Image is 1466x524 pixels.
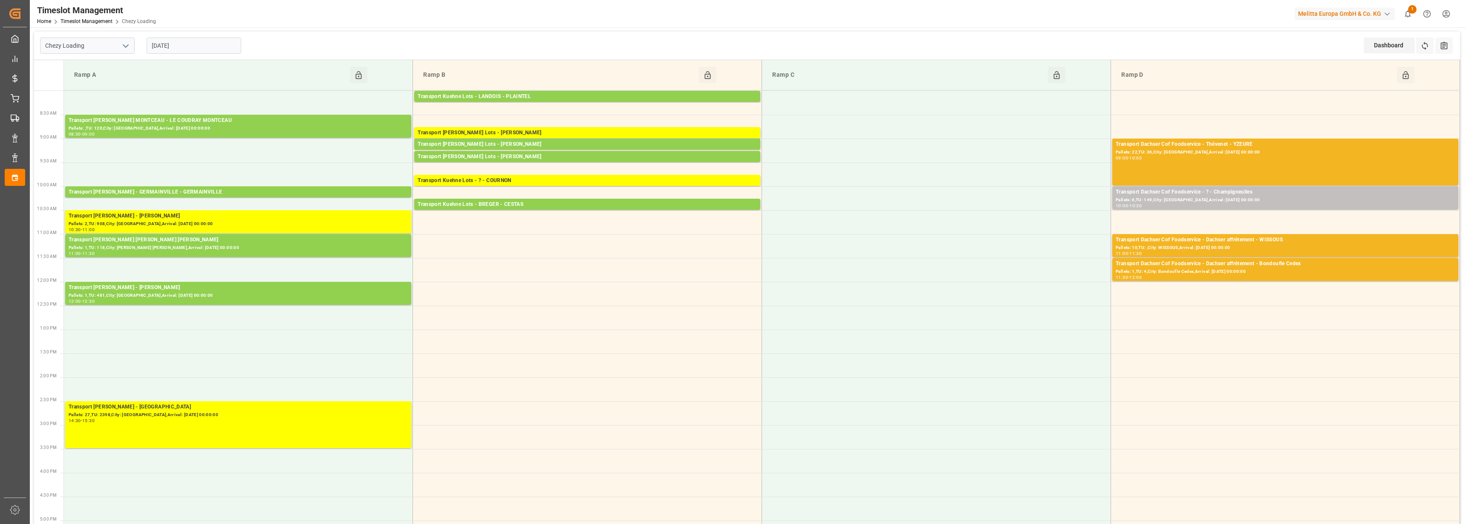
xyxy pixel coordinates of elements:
div: Pallets: ,TU: 105,City: [GEOGRAPHIC_DATA],Arrival: [DATE] 00:00:00 [418,161,757,168]
div: 14:30 [69,419,81,423]
div: 10:30 [69,228,81,232]
div: Pallets: 4,TU: 679,City: [GEOGRAPHIC_DATA],Arrival: [DATE] 00:00:00 [418,137,757,145]
div: - [1128,275,1129,279]
div: Ramp C [769,67,1048,83]
div: Transport Dachser Cof Foodservice - Dachser affrètement - WISSOUS [1116,236,1455,244]
span: 4:00 PM [40,469,57,474]
div: 09:00 [82,132,95,136]
button: open menu [119,39,132,52]
input: DD-MM-YYYY [147,38,241,54]
a: Timeslot Management [61,18,113,24]
div: 11:30 [82,252,95,255]
span: 9:00 AM [40,135,57,139]
div: Transport [PERSON_NAME] MONTCEAU - LE COUDRAY MONTCEAU [69,116,408,125]
span: 1 [1408,5,1417,14]
div: Ramp B [420,67,699,83]
div: 12:00 [69,299,81,303]
div: 11:00 [1116,252,1128,255]
div: 10:00 [1129,156,1142,160]
button: Melitta Europa GmbH & Co. KG [1295,6,1398,22]
span: 12:00 PM [37,278,57,283]
button: Help Center [1417,4,1437,23]
div: Transport [PERSON_NAME] - GERMAINVILLE - GERMAINVILLE [69,188,408,197]
div: Pallets: 3,TU: 313,City: PLAINTEL,Arrival: [DATE] 00:00:00 [418,101,757,108]
div: Transport Dachser Cof Foodservice - Dachser affrètement - Bondoufle Cedex [1116,260,1455,268]
div: 11:30 [1129,252,1142,255]
div: - [1128,204,1129,208]
span: 10:00 AM [37,182,57,187]
div: 15:30 [82,419,95,423]
div: 11:30 [1116,275,1128,279]
span: 3:00 PM [40,421,57,426]
span: 1:00 PM [40,326,57,330]
div: Ramp D [1118,67,1397,83]
span: 11:30 AM [37,254,57,259]
div: - [81,252,82,255]
div: Pallets: ,TU: 204,City: [GEOGRAPHIC_DATA],Arrival: [DATE] 00:00:00 [69,197,408,204]
div: Timeslot Management [37,4,156,17]
div: Transport Kuehne Lots - ? - COURNON [418,177,757,185]
div: - [81,419,82,423]
div: 10:00 [1116,204,1128,208]
div: Transport Dachser Cof Foodservice - Thévenet - YZEURE [1116,140,1455,149]
div: 11:00 [69,252,81,255]
div: Transport [PERSON_NAME] Lots - [PERSON_NAME] [418,129,757,137]
div: Pallets: 1,TU: 481,City: [GEOGRAPHIC_DATA],Arrival: [DATE] 00:00:00 [69,292,408,299]
span: 5:00 PM [40,517,57,521]
div: 09:00 [1116,156,1128,160]
div: Pallets: ,TU: 120,City: [GEOGRAPHIC_DATA],Arrival: [DATE] 00:00:00 [69,125,408,132]
div: - [81,228,82,232]
div: - [1128,252,1129,255]
span: 4:30 PM [40,493,57,498]
span: 3:30 PM [40,445,57,450]
div: - [81,299,82,303]
div: Pallets: 2,TU: 602,City: [GEOGRAPHIC_DATA],Arrival: [DATE] 00:00:00 [418,185,757,192]
span: 10:30 AM [37,206,57,211]
div: 10:30 [1129,204,1142,208]
div: 11:00 [82,228,95,232]
div: 12:30 [82,299,95,303]
div: Dashboard [1364,38,1415,53]
div: Pallets: 1,TU: 320,City: [GEOGRAPHIC_DATA],Arrival: [DATE] 00:00:00 [418,209,757,216]
span: 12:30 PM [37,302,57,307]
span: 2:00 PM [40,373,57,378]
div: - [81,132,82,136]
button: show 1 new notifications [1398,4,1417,23]
div: 08:30 [69,132,81,136]
div: Melitta Europa GmbH & Co. KG [1295,8,1395,20]
div: Pallets: 1,TU: 118,City: [PERSON_NAME] [PERSON_NAME],Arrival: [DATE] 00:00:00 [69,244,408,252]
div: Pallets: 6,TU: 149,City: [GEOGRAPHIC_DATA],Arrival: [DATE] 00:00:00 [1116,197,1455,204]
span: 11:00 AM [37,230,57,235]
div: 12:00 [1129,275,1142,279]
div: Pallets: 10,TU: ,City: WISSOUS,Arrival: [DATE] 00:00:00 [1116,244,1455,252]
div: - [1128,156,1129,160]
div: Pallets: 6,TU: 1511,City: CARQUEFOU,Arrival: [DATE] 00:00:00 [418,149,757,156]
a: Home [37,18,51,24]
span: 8:30 AM [40,111,57,116]
div: Transport [PERSON_NAME] - [PERSON_NAME] [69,284,408,292]
div: Transport [PERSON_NAME] [PERSON_NAME] [PERSON_NAME] [69,236,408,244]
span: 9:30 AM [40,159,57,163]
span: 1:30 PM [40,350,57,354]
div: Pallets: 27,TU: 2398,City: [GEOGRAPHIC_DATA],Arrival: [DATE] 00:00:00 [69,411,408,419]
div: Transport [PERSON_NAME] Lots - [PERSON_NAME] [418,153,757,161]
div: Ramp A [71,67,350,83]
div: Transport [PERSON_NAME] - [GEOGRAPHIC_DATA] [69,403,408,411]
div: Pallets: 2,TU: 908,City: [GEOGRAPHIC_DATA],Arrival: [DATE] 00:00:00 [69,220,408,228]
div: Pallets: 22,TU: 36,City: [GEOGRAPHIC_DATA],Arrival: [DATE] 00:00:00 [1116,149,1455,156]
div: Pallets: 1,TU: 4,City: Bondoufle Cedex,Arrival: [DATE] 00:00:00 [1116,268,1455,275]
input: Type to search/select [40,38,135,54]
div: Transport Dachser Cof Foodservice - ? - Champigneulles [1116,188,1455,197]
div: Transport Kuehne Lots - BREGER - CESTAS [418,200,757,209]
span: 2:30 PM [40,397,57,402]
div: Transport Kuehne Lots - LANDOIS - PLAINTEL [418,93,757,101]
div: Transport [PERSON_NAME] Lots - [PERSON_NAME] [418,140,757,149]
div: Transport [PERSON_NAME] - [PERSON_NAME] [69,212,408,220]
